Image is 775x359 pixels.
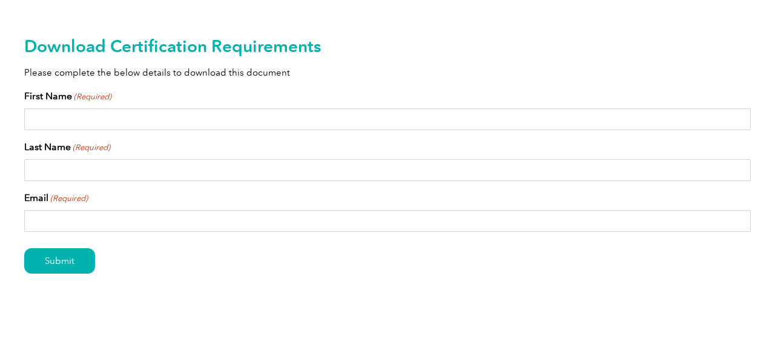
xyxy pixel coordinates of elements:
label: Last Name [24,140,110,154]
input: Submit [24,248,95,274]
span: (Required) [50,193,88,205]
span: (Required) [73,91,112,103]
span: (Required) [72,142,111,154]
h2: Download Certification Requirements [24,36,751,56]
label: Email [24,191,88,205]
p: Please complete the below details to download this document [24,66,751,79]
label: First Name [24,89,111,104]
